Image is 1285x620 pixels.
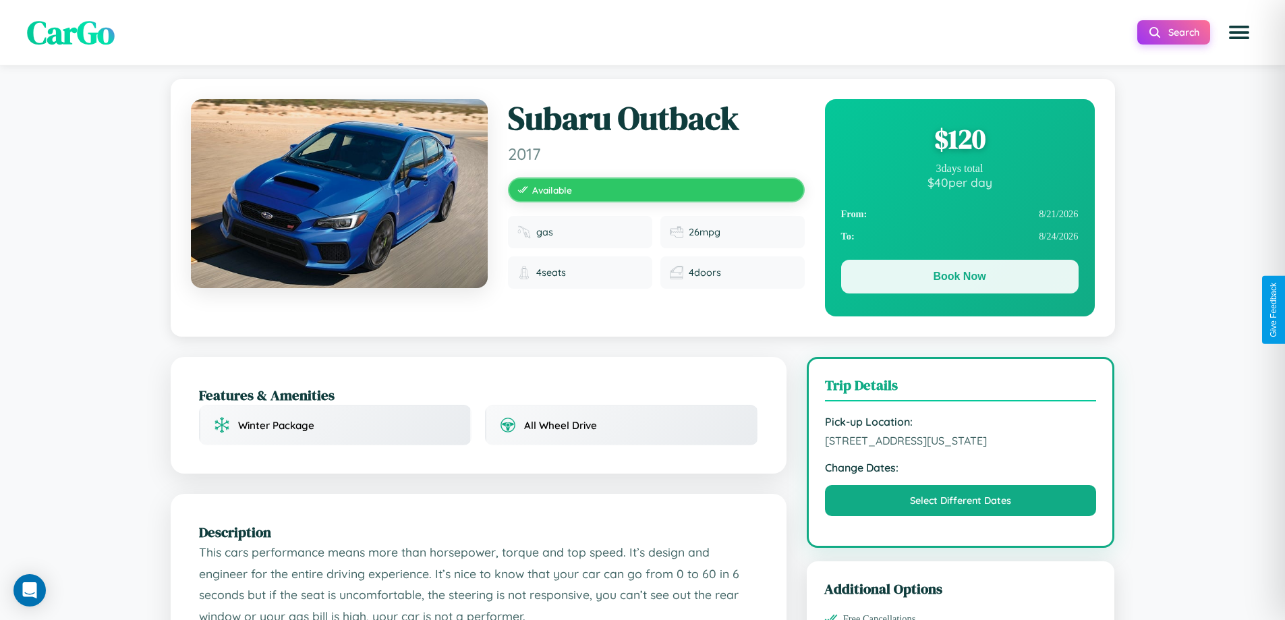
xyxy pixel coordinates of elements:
img: Subaru Outback 2017 [191,99,488,288]
span: 4 seats [536,266,566,279]
h2: Features & Amenities [199,385,758,405]
span: Winter Package [238,419,314,432]
span: gas [536,226,553,238]
strong: From: [841,208,867,220]
strong: Pick-up Location: [825,415,1097,428]
strong: Change Dates: [825,461,1097,474]
img: Fuel type [517,225,531,239]
h3: Trip Details [825,375,1097,401]
div: 8 / 21 / 2026 [841,203,1079,225]
button: Open menu [1220,13,1258,51]
span: All Wheel Drive [524,419,597,432]
span: Search [1168,26,1199,38]
span: [STREET_ADDRESS][US_STATE] [825,434,1097,447]
div: 8 / 24 / 2026 [841,225,1079,248]
span: CarGo [27,10,115,55]
img: Seats [517,266,531,279]
span: Available [532,184,572,196]
span: 4 doors [689,266,721,279]
span: 2017 [508,144,805,164]
div: Give Feedback [1269,283,1278,337]
div: Open Intercom Messenger [13,574,46,607]
img: Doors [670,266,683,279]
img: Fuel efficiency [670,225,683,239]
strong: To: [841,231,855,242]
span: 26 mpg [689,226,720,238]
div: 3 days total [841,163,1079,175]
button: Book Now [841,260,1079,293]
button: Search [1137,20,1210,45]
h2: Description [199,522,758,542]
h3: Additional Options [824,579,1097,598]
div: $ 120 [841,121,1079,157]
button: Select Different Dates [825,485,1097,516]
h1: Subaru Outback [508,99,805,138]
div: $ 40 per day [841,175,1079,190]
